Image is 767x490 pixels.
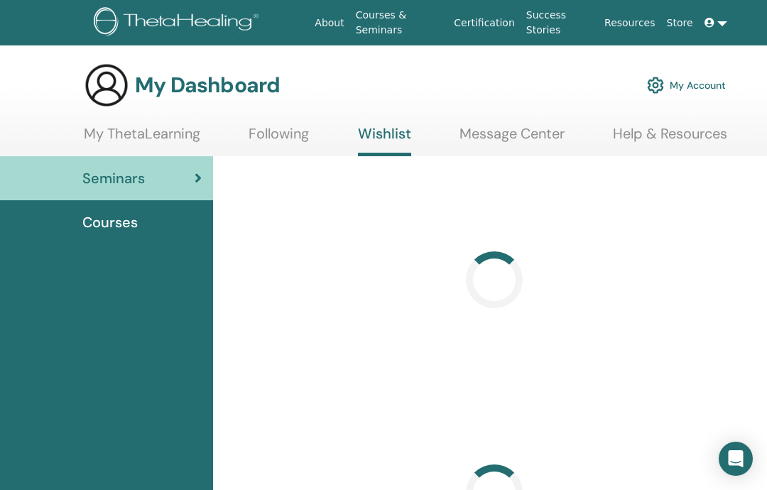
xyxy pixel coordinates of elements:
[82,212,138,233] span: Courses
[613,125,727,153] a: Help & Resources
[647,73,664,97] img: cog.svg
[84,62,129,108] img: generic-user-icon.jpg
[599,10,661,36] a: Resources
[82,168,145,189] span: Seminars
[358,125,411,156] a: Wishlist
[309,10,349,36] a: About
[521,2,599,43] a: Success Stories
[459,125,565,153] a: Message Center
[135,72,280,98] h3: My Dashboard
[94,7,263,39] img: logo.png
[249,125,309,153] a: Following
[84,125,200,153] a: My ThetaLearning
[647,70,726,101] a: My Account
[719,442,753,476] div: Open Intercom Messenger
[661,10,699,36] a: Store
[448,10,520,36] a: Certification
[350,2,449,43] a: Courses & Seminars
